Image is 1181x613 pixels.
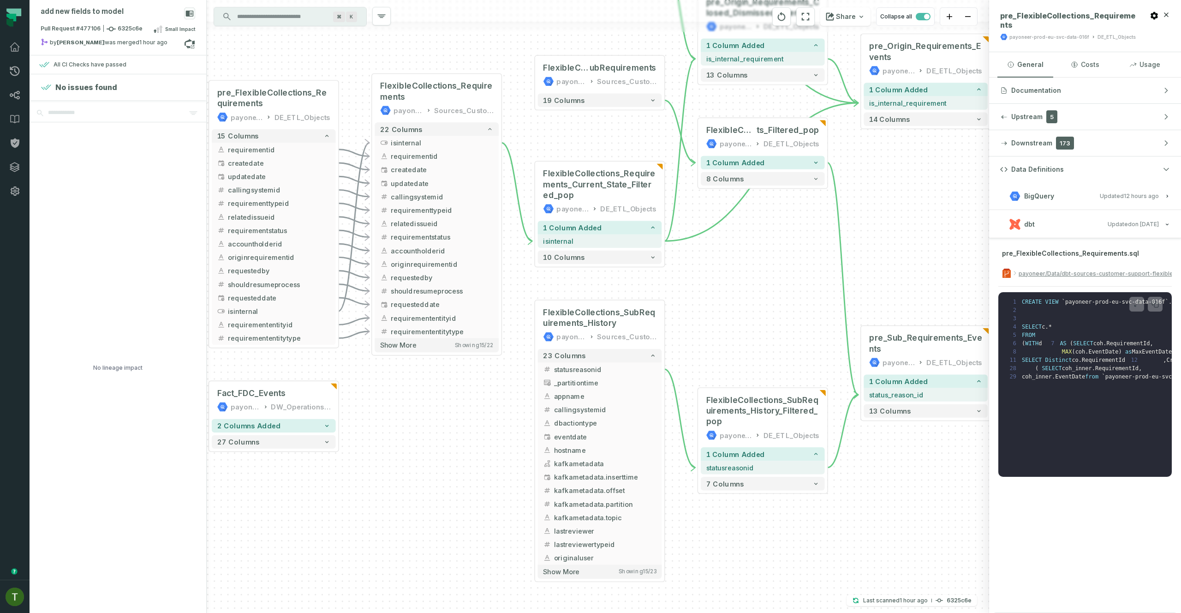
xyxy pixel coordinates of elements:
div: payoneer-prod-eu-svc-data-016f [556,204,589,214]
span: Documentation [1011,86,1061,95]
span: d [1038,340,1042,347]
button: Share [820,7,871,26]
span: 4 [1004,323,1022,331]
span: timestamp [380,300,388,309]
div: dbtUpdated[DATE] 8:09:55 AM [989,238,1181,486]
span: FlexibleCollections_SubRequirements_History [543,307,656,329]
span: . [1169,299,1172,305]
span: ( [1022,340,1025,347]
button: Data Definitions [989,156,1181,182]
button: requesteddate [375,298,499,311]
g: Edge from a97fcfe1f79b3f3883de9eae50ed7363 to cae63de73cf17ce343b0a0cacf11e2a6 [338,163,369,170]
span: Press ⌘ + K to focus the search bar [346,12,357,22]
span: relatedissueid [228,212,330,222]
span: Small Impact [165,25,195,33]
span: kafkametadata.inserttime [554,472,656,482]
div: Sources_CustomerSupport [434,105,494,115]
span: 13 columns [869,407,911,415]
span: lastreviewer [554,526,656,536]
button: Upstream5 [989,104,1181,130]
span: hostname [554,445,656,455]
button: appname [538,390,662,403]
div: DE_ETL_Objects [926,65,982,76]
div: add new fields to model [41,7,124,16]
div: No lineage impact [93,122,143,613]
span: 10 columns [543,253,585,262]
button: lastreviewer [538,524,662,538]
span: requirementtypeid [391,205,493,215]
span: statusreasonid [706,463,819,473]
span: 1 column added [869,85,928,94]
button: callingsystemid [212,183,336,197]
relative-time: Sep 4, 2025, 12:20 PM GMT+3 [139,39,167,46]
g: Edge from a97fcfe1f79b3f3883de9eae50ed7363 to cae63de73cf17ce343b0a0cacf11e2a6 [338,298,369,305]
h4: No issues found [55,82,117,93]
span: Updated [1100,192,1159,199]
span: string [380,273,388,282]
span: Showing 15 / 22 [455,342,493,349]
span: pre_Sub_Requirements_Events [869,333,982,355]
span: is_internal_requirement [706,54,819,64]
span: SELECT [1022,324,1042,330]
button: kafkametadata.offset [538,484,662,497]
span: ( [1070,340,1073,347]
span: string [543,392,551,400]
span: pre_Origin_Requirements_Events [869,41,982,63]
g: Edge from 1205368dca688964fce34405014c6047 to ce528edfa69e723b0f28619a568f2b96 [827,59,858,103]
div: DE_ETL_Objects [763,138,819,149]
button: lastreviewertypeid [538,538,662,551]
button: callingsystemid [375,190,499,203]
span: accountholderid [391,246,493,256]
span: ` [1165,299,1169,305]
span: boolean [217,307,226,315]
span: type unknown [543,379,551,387]
span: 5 [1046,110,1057,123]
span: 23 columns [543,352,585,360]
strong: Michael Chernitsky (michaelche@payoneer.com) [57,40,105,45]
button: accountholderid [212,237,336,251]
div: Sources_CustomerSupport [597,76,656,87]
span: pre_FlexibleCollections_Requirements.sql [1002,249,1139,257]
button: isinternal [375,136,499,150]
span: integer [217,199,226,208]
span: createdate [391,165,493,175]
a: View on azure_repos [184,38,195,49]
button: is_internal_requirement [864,96,988,109]
span: integer [380,192,388,201]
button: createdate [212,156,336,169]
span: kafkametadata.offset [554,486,656,496]
span: string [217,240,226,248]
span: 19 columns [543,96,585,104]
span: appname [554,391,656,401]
span: ( [1072,349,1075,355]
span: 2 columns added [217,422,280,430]
span: integer [217,186,226,194]
span: FlexibleCollections_Requirements [380,81,493,102]
button: requesteddate [212,291,336,304]
span: integer [217,334,226,343]
button: status_reason_id [864,388,988,402]
button: General [997,52,1053,77]
span: RequirementId [1107,340,1150,347]
g: Edge from a97fcfe1f79b3f3883de9eae50ed7363 to cae63de73cf17ce343b0a0cacf11e2a6 [338,176,369,183]
button: statusreasonid [538,362,662,376]
button: dbactiontype [538,416,662,430]
g: Edge from a97fcfe1f79b3f3883de9eae50ed7363 to cae63de73cf17ce343b0a0cacf11e2a6 [338,244,369,251]
span: string [217,267,226,275]
span: callingsystemid [554,404,656,415]
span: 7 [1042,339,1060,348]
span: 8 columns [706,175,744,183]
g: Edge from a97fcfe1f79b3f3883de9eae50ed7363 to cae63de73cf17ce343b0a0cacf11e2a6 [338,150,369,156]
span: payoneer-prod-eu-svc-data-016f [1065,299,1165,305]
span: string [543,419,551,427]
span: 14 columns [869,115,910,123]
span: 3 [1004,314,1022,323]
span: integer [380,233,388,241]
span: 5 [1004,331,1022,339]
span: timestamp [380,179,388,187]
div: payoneer-prod-eu-svc-data-016f [231,112,263,122]
relative-time: Nov 26, 2024, 8:09 AM GMT+2 [1132,221,1159,228]
span: VIEW [1045,299,1059,305]
span: ts_Filtered_pop [757,125,819,135]
span: timestamp [380,166,388,174]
